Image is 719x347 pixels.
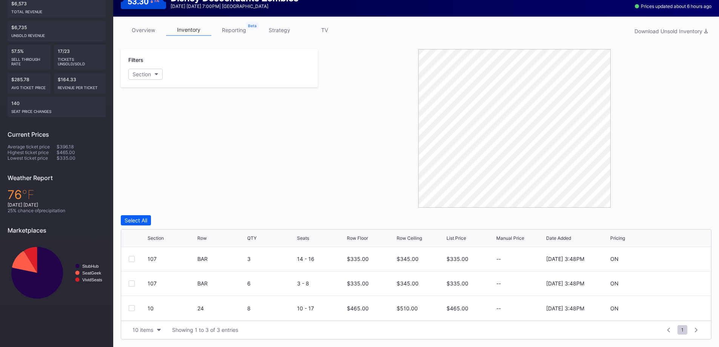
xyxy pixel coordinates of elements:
[11,30,102,38] div: Unsold Revenue
[129,325,165,335] button: 10 items
[397,305,418,312] div: $510.00
[546,280,584,287] div: [DATE] 3:48PM
[677,325,687,335] span: 1
[297,305,345,312] div: 10 - 17
[247,280,295,287] div: 6
[148,235,164,241] div: Section
[57,150,106,155] div: $465.00
[446,256,468,262] div: $335.00
[211,24,257,36] a: reporting
[82,278,102,282] text: VividSeats
[58,54,102,66] div: Tickets Unsold/Sold
[257,24,302,36] a: strategy
[11,6,102,14] div: Total Revenue
[8,144,57,150] div: Average ticket price
[247,256,295,262] div: 3
[347,256,369,262] div: $335.00
[297,256,345,262] div: 14 - 16
[247,305,295,312] div: 8
[8,131,106,138] div: Current Prices
[496,305,544,312] div: --
[8,21,106,42] div: $6,735
[148,256,196,262] div: 107
[297,280,345,287] div: 3 - 8
[82,264,99,268] text: StubHub
[197,256,245,262] div: BAR
[397,256,419,262] div: $345.00
[8,202,106,208] div: [DATE] [DATE]
[128,57,310,63] div: Filters
[496,235,524,241] div: Manual Price
[8,174,106,182] div: Weather Report
[128,69,163,80] button: Section
[121,215,151,225] button: Select All
[82,271,101,275] text: SeatGeek
[8,73,51,94] div: $285.78
[610,305,619,312] div: ON
[397,235,422,241] div: Row Ceiling
[8,208,106,213] div: 25 % chance of precipitation
[297,235,309,241] div: Seats
[546,305,584,312] div: [DATE] 3:48PM
[166,24,211,36] a: inventory
[496,280,544,287] div: --
[54,73,106,94] div: $164.33
[132,327,153,333] div: 10 items
[8,45,51,70] div: 57.5%
[496,256,544,262] div: --
[546,256,584,262] div: [DATE] 3:48PM
[54,45,106,70] div: 17/23
[58,82,102,90] div: Revenue per ticket
[610,235,625,241] div: Pricing
[397,280,419,287] div: $345.00
[347,235,368,241] div: Row Floor
[148,305,196,312] div: 10
[634,28,708,34] div: Download Unsold Inventory
[11,54,47,66] div: Sell Through Rate
[247,235,257,241] div: QTY
[11,106,102,114] div: seat price changes
[11,82,47,90] div: Avg ticket price
[8,155,57,161] div: Lowest ticket price
[631,26,711,36] button: Download Unsold Inventory
[172,327,238,333] div: Showing 1 to 3 of 3 entries
[8,150,57,155] div: Highest ticket price
[347,280,369,287] div: $335.00
[132,71,151,77] div: Section
[610,280,619,287] div: ON
[8,187,106,202] div: 76
[57,144,106,150] div: $396.18
[446,305,468,312] div: $465.00
[22,187,34,202] span: ℉
[197,280,245,287] div: BAR
[8,97,106,117] div: 140
[546,235,571,241] div: Date Added
[446,235,466,241] div: List Price
[57,155,106,161] div: $335.00
[197,235,207,241] div: Row
[302,24,347,36] a: TV
[8,240,106,306] svg: Chart title
[610,256,619,262] div: ON
[148,280,196,287] div: 107
[125,217,147,224] div: Select All
[635,3,711,9] div: Prices updated about 6 hours ago
[171,3,299,9] div: [DATE] [DATE] 7:00PM | [GEOGRAPHIC_DATA]
[347,305,369,312] div: $465.00
[446,280,468,287] div: $335.00
[8,227,106,234] div: Marketplaces
[197,305,245,312] div: 24
[121,24,166,36] a: overview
